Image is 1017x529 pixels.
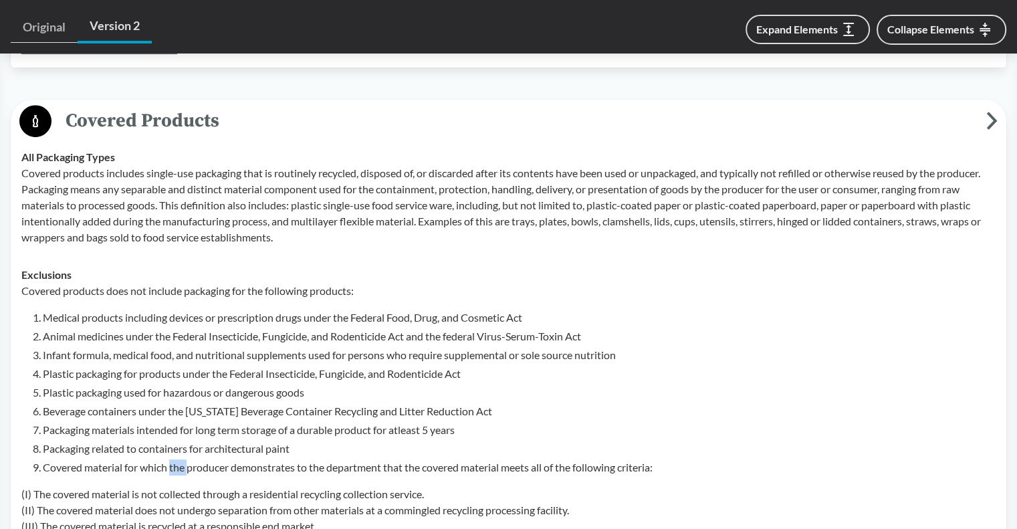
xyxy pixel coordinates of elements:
a: ViewBillonGovernment Website [21,42,177,55]
button: Collapse Elements [877,15,1006,45]
li: Covered material for which the producer demonstrates to the department that the covered material ... [43,459,996,475]
li: Packaging materials intended for long term storage of a durable product for atleast 5 years [43,422,996,438]
strong: Exclusions [21,268,72,281]
p: Covered products includes single-use packaging that is routinely recycled, disposed of, or discar... [21,165,996,245]
li: Infant formula, medical food, and nutritional supplements used for persons who require supplement... [43,347,996,363]
span: Covered Products [51,106,986,136]
a: Original [11,12,78,43]
a: Version 2 [78,11,152,43]
li: Beverage containers under the [US_STATE] Beverage Container Recycling and Litter Reduction Act [43,403,996,419]
button: Covered Products [15,104,1002,138]
li: Medical products including devices or prescription drugs under the Federal Food, Drug, and Cosmet... [43,310,996,326]
p: Covered products does not include packaging for the following products: [21,283,996,299]
strong: All Packaging Types [21,150,115,163]
li: Animal medicines under the Federal Insecticide, Fungicide, and Rodenticide Act and the federal Vi... [43,328,996,344]
button: Expand Elements [746,15,870,44]
li: Packaging related to containers for architectural paint [43,441,996,457]
li: Plastic packaging for products under the Federal Insecticide, Fungicide, and Rodenticide Act [43,366,996,382]
li: Plastic packaging used for hazardous or dangerous goods [43,385,996,401]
